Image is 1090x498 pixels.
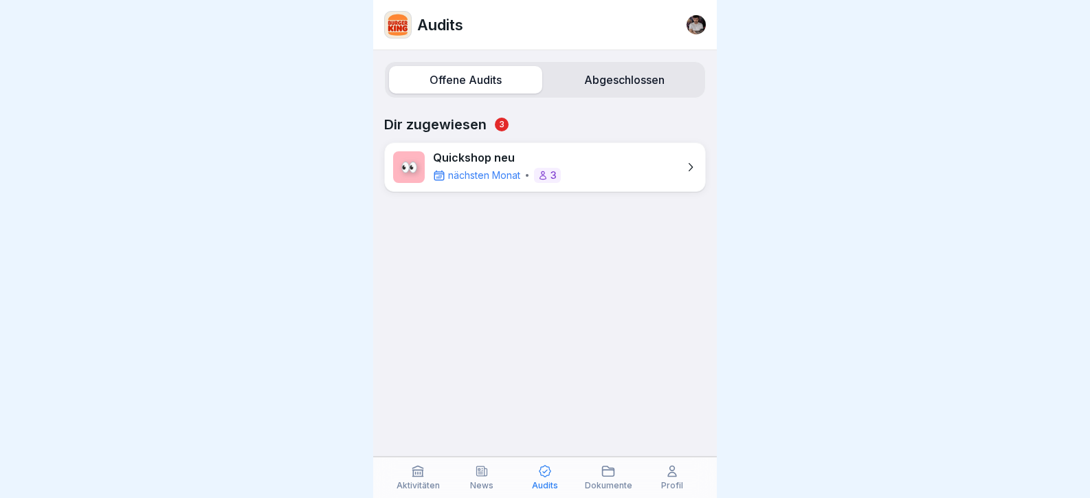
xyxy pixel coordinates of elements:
[470,481,493,490] p: News
[548,66,701,94] label: Abgeschlossen
[384,116,706,133] p: Dir zugewiesen
[550,171,557,180] p: 3
[389,66,542,94] label: Offene Audits
[385,12,411,38] img: w2f18lwxr3adf3talrpwf6id.png
[448,169,520,182] p: nächsten Monat
[585,481,632,490] p: Dokumente
[661,481,683,490] p: Profil
[417,16,463,34] p: Audits
[532,481,558,490] p: Audits
[397,481,440,490] p: Aktivitäten
[384,142,706,192] a: 👀Quickshop neunächsten Monat3
[433,151,561,164] p: Quickshop neu
[495,118,509,131] span: 3
[393,151,425,183] div: 👀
